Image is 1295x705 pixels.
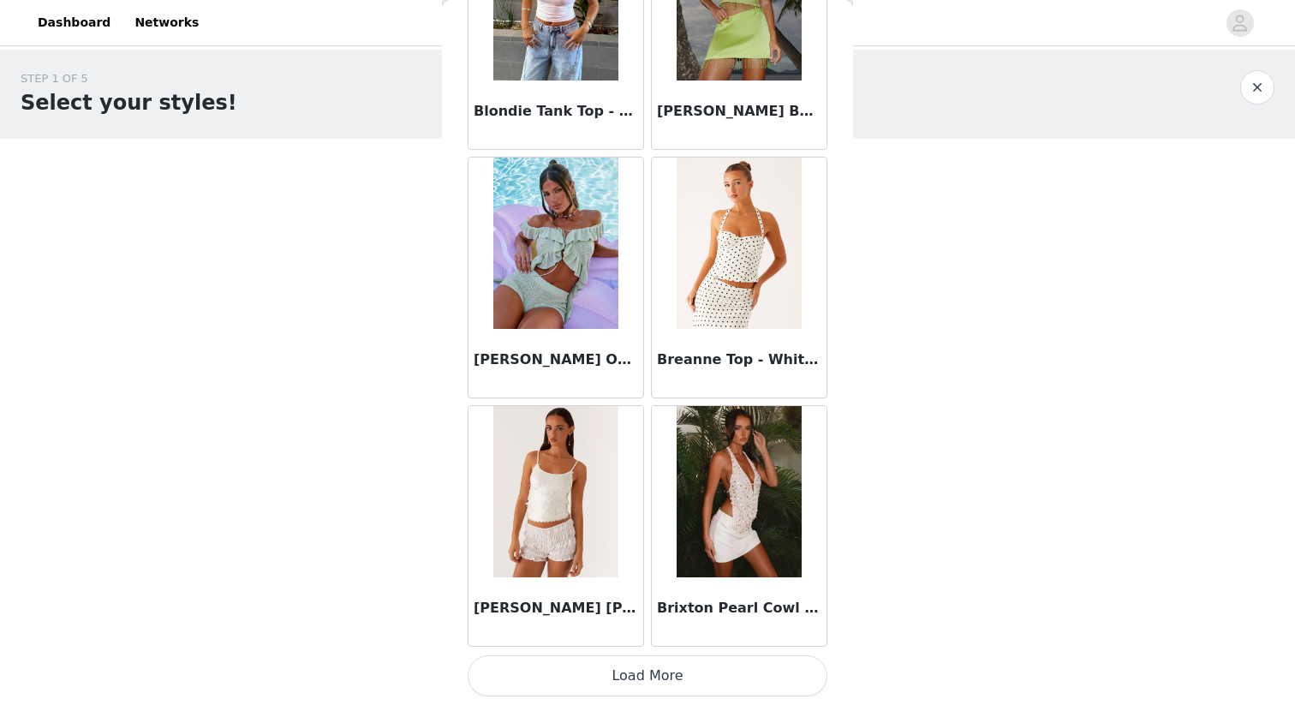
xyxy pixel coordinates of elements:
[657,350,821,370] h3: Breanne Top - White Polka Dot
[677,406,801,577] img: Brixton Pearl Cowl Neck Halter Top - Pearl
[474,101,638,122] h3: Blondie Tank Top - White
[677,158,801,329] img: Breanne Top - White Polka Dot
[493,158,618,329] img: Bowen Off Shoulder Knit Top - Mint
[474,350,638,370] h3: [PERSON_NAME] Off Shoulder Knit Top - Mint
[493,406,618,577] img: Britta Sequin Cami Top - White
[468,655,827,696] button: Load More
[657,101,821,122] h3: [PERSON_NAME] Beaded Top - Lime
[21,70,237,87] div: STEP 1 OF 5
[124,3,209,42] a: Networks
[1232,9,1248,37] div: avatar
[27,3,121,42] a: Dashboard
[21,87,237,118] h1: Select your styles!
[474,598,638,618] h3: [PERSON_NAME] [PERSON_NAME] Top - White
[657,598,821,618] h3: Brixton Pearl Cowl Neck Halter Top - Pearl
